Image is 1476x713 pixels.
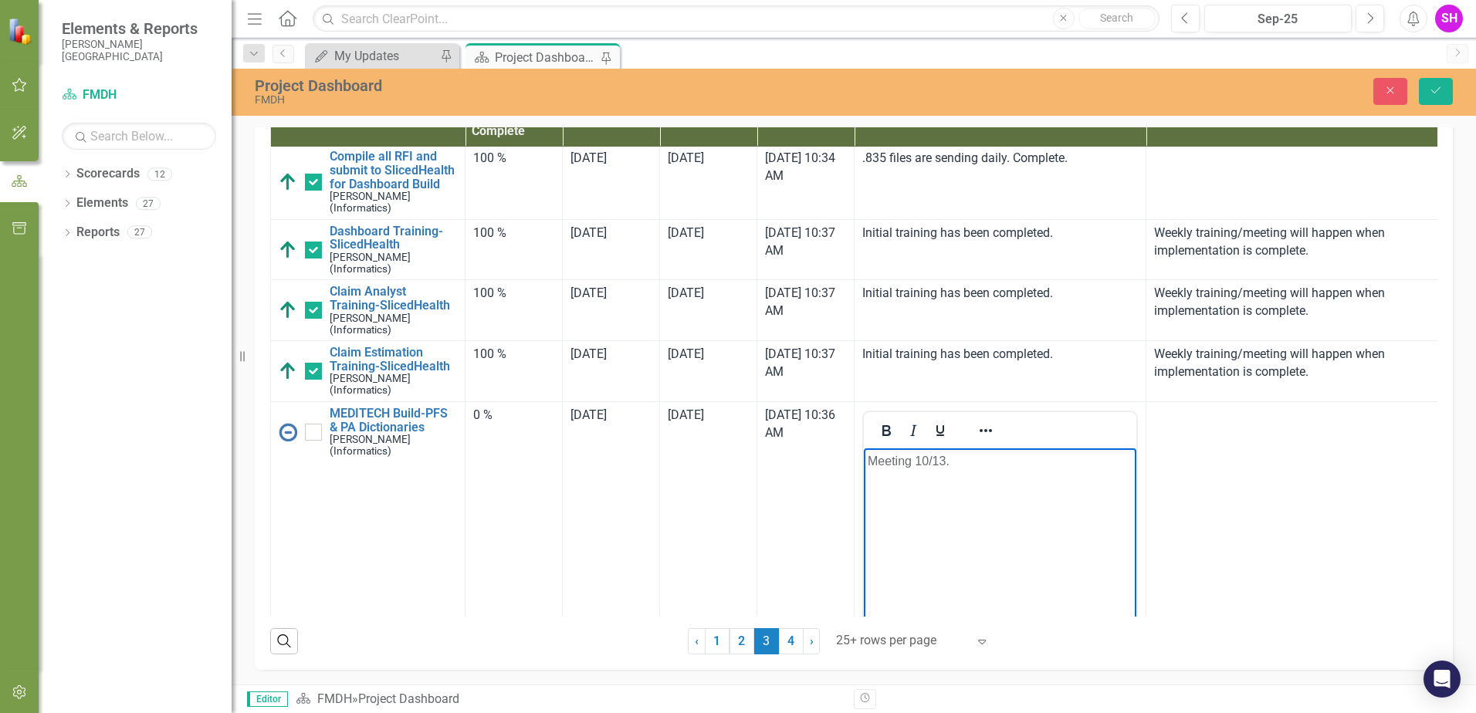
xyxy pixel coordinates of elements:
[695,634,699,648] span: ‹
[1100,12,1133,24] span: Search
[279,362,297,380] img: Above Target
[309,46,436,66] a: My Updates
[473,285,554,302] div: 100 %
[862,346,1138,363] p: Initial training has been completed.
[279,423,297,441] img: No Information
[765,346,846,381] div: [DATE] 10:37 AM
[279,241,297,259] img: Above Target
[862,150,1138,167] p: .835 files are sending daily. Complete.
[973,420,999,441] button: Reveal or hide additional toolbar items
[313,5,1159,32] input: Search ClearPoint...
[127,226,152,239] div: 27
[76,165,140,183] a: Scorecards
[862,225,1138,242] p: Initial training has been completed.
[570,407,607,422] span: [DATE]
[330,346,457,373] a: Claim Estimation Training-SlicedHealth
[927,420,953,441] button: Underline
[247,691,288,707] span: Editor
[255,77,926,94] div: Project Dashboard
[668,286,704,300] span: [DATE]
[570,346,607,361] span: [DATE]
[810,634,814,648] span: ›
[1210,10,1346,29] div: Sep-25
[255,94,926,106] div: FMDH
[136,197,161,210] div: 27
[334,46,436,66] div: My Updates
[330,313,457,336] small: [PERSON_NAME] (Informatics)
[8,17,35,44] img: ClearPoint Strategy
[330,373,457,396] small: [PERSON_NAME] (Informatics)
[330,252,457,275] small: [PERSON_NAME] (Informatics)
[62,19,216,38] span: Elements & Reports
[1154,346,1430,381] p: Weekly training/meeting will happen when implementation is complete.
[1435,5,1463,32] button: SH
[330,407,457,434] a: MEDITECH Build-PFS & PA Dictionaries
[147,167,172,181] div: 12
[76,224,120,242] a: Reports
[765,225,846,260] div: [DATE] 10:37 AM
[862,285,1138,302] p: Initial training has been completed.
[279,173,297,191] img: Above Target
[570,150,607,165] span: [DATE]
[668,346,704,361] span: [DATE]
[779,628,804,654] a: 4
[765,407,846,442] div: [DATE] 10:36 AM
[358,691,459,706] div: Project Dashboard
[668,225,704,240] span: [DATE]
[330,225,457,252] a: Dashboard Training-SlicedHealth
[330,191,457,214] small: [PERSON_NAME] (Informatics)
[62,123,216,150] input: Search Below...
[900,420,926,441] button: Italic
[668,407,704,422] span: [DATE]
[473,225,554,242] div: 100 %
[754,628,779,654] span: 3
[330,285,457,312] a: Claim Analyst Training-SlicedHealth
[62,38,216,63] small: [PERSON_NAME][GEOGRAPHIC_DATA]
[296,691,842,708] div: »
[317,691,352,706] a: FMDH
[765,150,846,185] div: [DATE] 10:34 AM
[1204,5,1352,32] button: Sep-25
[279,301,297,319] img: Above Target
[1424,661,1461,698] div: Open Intercom Messenger
[730,628,754,654] a: 2
[62,86,216,104] a: FMDH
[473,407,554,424] div: 0 %
[495,48,597,67] div: Project Dashboard
[473,346,554,363] div: 100 %
[570,286,607,300] span: [DATE]
[873,420,899,441] button: Bold
[330,150,457,191] a: Compile all RFI and submit to SlicedHealth for Dashboard Build
[705,628,730,654] a: 1
[1078,8,1156,29] button: Search
[473,150,554,167] div: 100 %
[76,194,128,212] a: Elements
[1154,225,1430,260] p: Weekly training/meeting will happen when implementation is complete.
[765,285,846,320] div: [DATE] 10:37 AM
[1154,285,1430,320] p: Weekly training/meeting will happen when implementation is complete.
[570,225,607,240] span: [DATE]
[330,434,457,457] small: [PERSON_NAME] (Informatics)
[668,150,704,165] span: [DATE]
